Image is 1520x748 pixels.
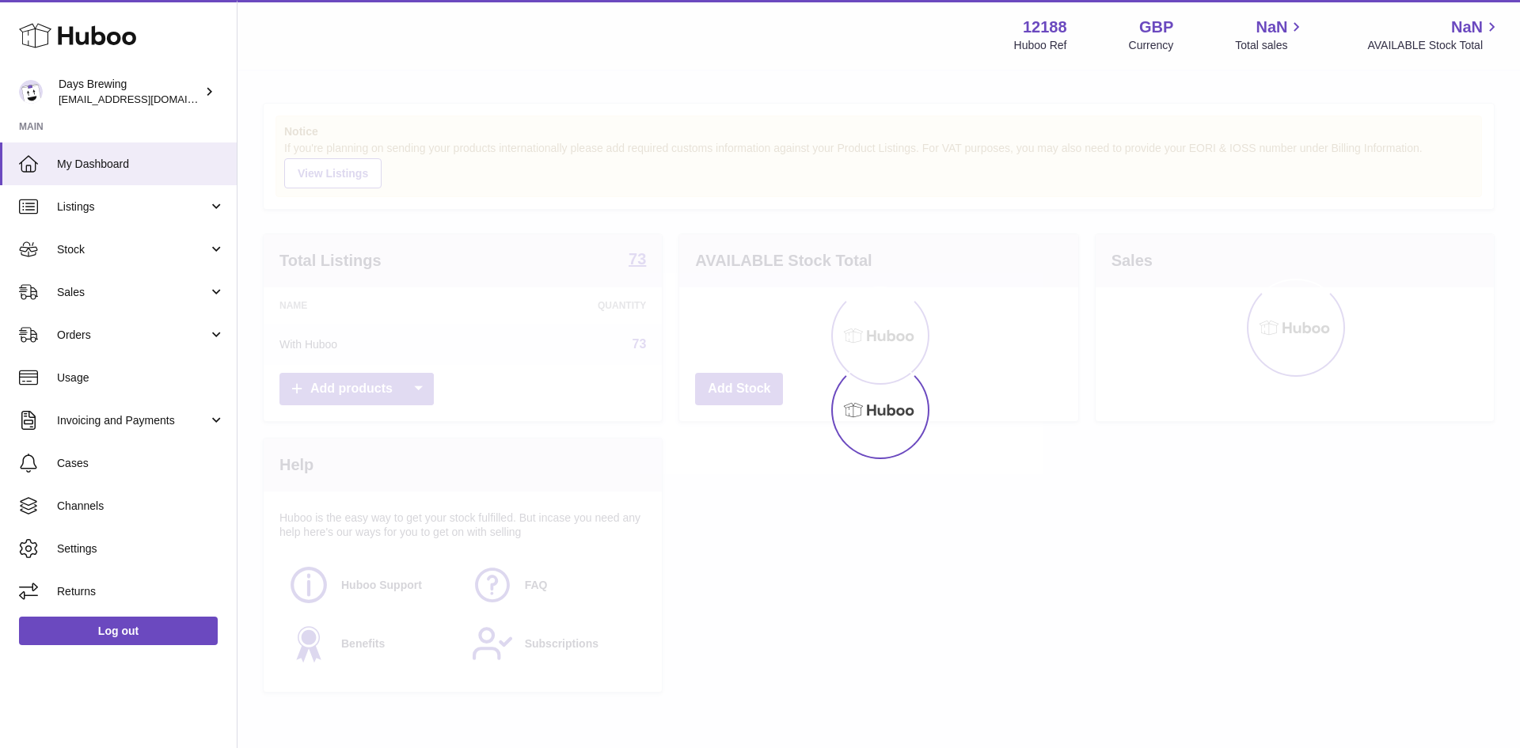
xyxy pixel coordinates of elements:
span: Settings [57,541,225,556]
span: Sales [57,285,208,300]
span: Cases [57,456,225,471]
span: My Dashboard [57,157,225,172]
span: Channels [57,499,225,514]
span: Returns [57,584,225,599]
span: Usage [57,370,225,385]
span: Total sales [1235,38,1305,53]
span: Stock [57,242,208,257]
a: NaN Total sales [1235,17,1305,53]
a: Log out [19,617,218,645]
span: Listings [57,199,208,215]
strong: 12188 [1023,17,1067,38]
strong: GBP [1139,17,1173,38]
span: Invoicing and Payments [57,413,208,428]
span: NaN [1451,17,1483,38]
span: AVAILABLE Stock Total [1367,38,1501,53]
div: Huboo Ref [1014,38,1067,53]
span: Orders [57,328,208,343]
span: NaN [1256,17,1287,38]
img: internalAdmin-12188@internal.huboo.com [19,80,43,104]
div: Currency [1129,38,1174,53]
a: NaN AVAILABLE Stock Total [1367,17,1501,53]
span: [EMAIL_ADDRESS][DOMAIN_NAME] [59,93,233,105]
div: Days Brewing [59,77,201,107]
